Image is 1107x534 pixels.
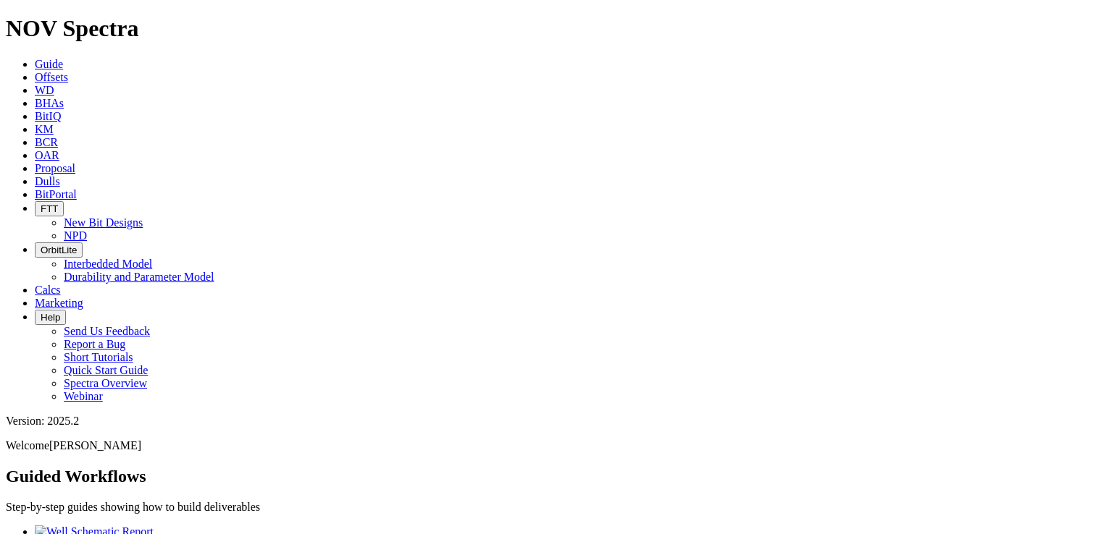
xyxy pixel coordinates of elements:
a: Durability and Parameter Model [64,271,214,283]
span: OrbitLite [41,245,77,255]
div: Version: 2025.2 [6,415,1101,428]
a: KM [35,123,54,135]
a: Proposal [35,162,75,174]
span: FTT [41,203,58,214]
a: Webinar [64,390,103,402]
a: NPD [64,229,87,242]
a: Short Tutorials [64,351,133,363]
h2: Guided Workflows [6,467,1101,486]
button: Help [35,310,66,325]
a: New Bit Designs [64,216,143,229]
a: Calcs [35,284,61,296]
a: Guide [35,58,63,70]
button: OrbitLite [35,242,83,258]
a: BitPortal [35,188,77,200]
p: Step-by-step guides showing how to build deliverables [6,501,1101,514]
a: BCR [35,136,58,148]
a: BHAs [35,97,64,109]
a: Quick Start Guide [64,364,148,376]
span: Help [41,312,60,323]
h1: NOV Spectra [6,15,1101,42]
a: Offsets [35,71,68,83]
a: Send Us Feedback [64,325,150,337]
a: OAR [35,149,59,161]
span: [PERSON_NAME] [49,439,141,452]
a: Interbedded Model [64,258,152,270]
a: BitIQ [35,110,61,122]
a: Report a Bug [64,338,125,350]
a: Dulls [35,175,60,187]
button: FTT [35,201,64,216]
a: WD [35,84,54,96]
p: Welcome [6,439,1101,452]
a: Spectra Overview [64,377,147,389]
a: Marketing [35,297,83,309]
